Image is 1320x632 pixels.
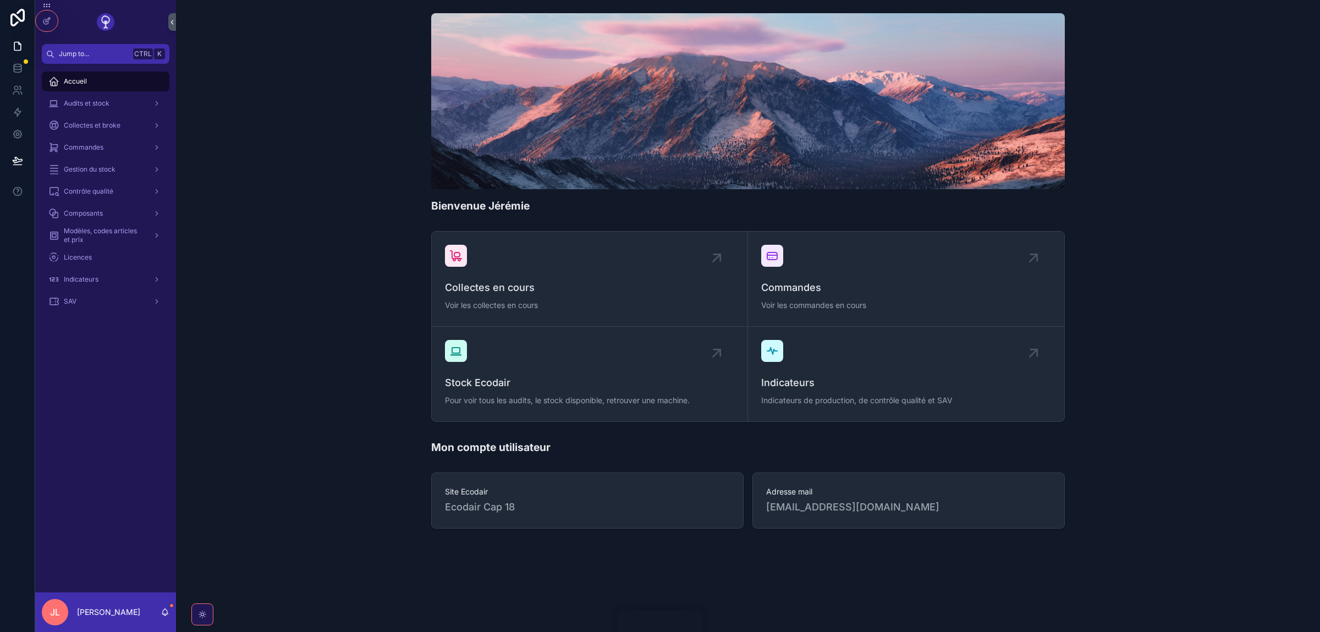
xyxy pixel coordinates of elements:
span: Adresse mail [766,486,1051,497]
p: [PERSON_NAME] [77,607,140,618]
span: [EMAIL_ADDRESS][DOMAIN_NAME] [766,499,1051,515]
span: Indicateurs [64,275,98,284]
span: Accueil [64,77,87,86]
img: App logo [97,13,114,31]
span: Gestion du stock [64,165,116,174]
a: Accueil [42,72,169,91]
h1: Bienvenue Jérémie [431,198,530,213]
a: Licences [42,248,169,267]
span: Voir les collectes en cours [445,300,734,311]
span: Modèles, codes articles et prix [64,227,144,244]
span: Indicateurs [761,375,1051,391]
a: SAV [42,292,169,311]
span: K [155,50,164,58]
span: Pour voir tous les audits, le stock disponible, retrouver une machine. [445,395,734,406]
a: IndicateursIndicateurs de production, de contrôle qualité et SAV [748,327,1064,421]
a: Stock EcodairPour voir tous les audits, le stock disponible, retrouver une machine. [432,327,748,421]
span: JL [50,606,60,619]
a: Audits et stock [42,94,169,113]
span: Composants [64,209,103,218]
span: Collectes et broke [64,121,120,130]
span: Ctrl [133,48,153,59]
span: Voir les commandes en cours [761,300,1051,311]
a: Gestion du stock [42,160,169,179]
span: Indicateurs de production, de contrôle qualité et SAV [761,395,1051,406]
span: Stock Ecodair [445,375,734,391]
span: Contrôle qualité [64,187,113,196]
span: Audits et stock [64,99,109,108]
button: Jump to...CtrlK [42,44,169,64]
span: Commandes [64,143,103,152]
div: scrollable content [35,64,176,326]
span: Jump to... [59,50,129,58]
span: Commandes [761,280,1051,295]
a: Modèles, codes articles et prix [42,226,169,245]
span: Collectes en cours [445,280,734,295]
a: Indicateurs [42,270,169,289]
span: Site Ecodair [445,486,730,497]
a: CommandesVoir les commandes en cours [748,232,1064,327]
a: Collectes en coursVoir les collectes en cours [432,232,748,327]
span: Licences [64,253,92,262]
a: Composants [42,204,169,223]
a: Contrôle qualité [42,182,169,201]
span: Ecodair Cap 18 [445,499,515,515]
a: Collectes et broke [42,116,169,135]
span: SAV [64,297,76,306]
h1: Mon compte utilisateur [431,439,551,455]
a: Commandes [42,138,169,157]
